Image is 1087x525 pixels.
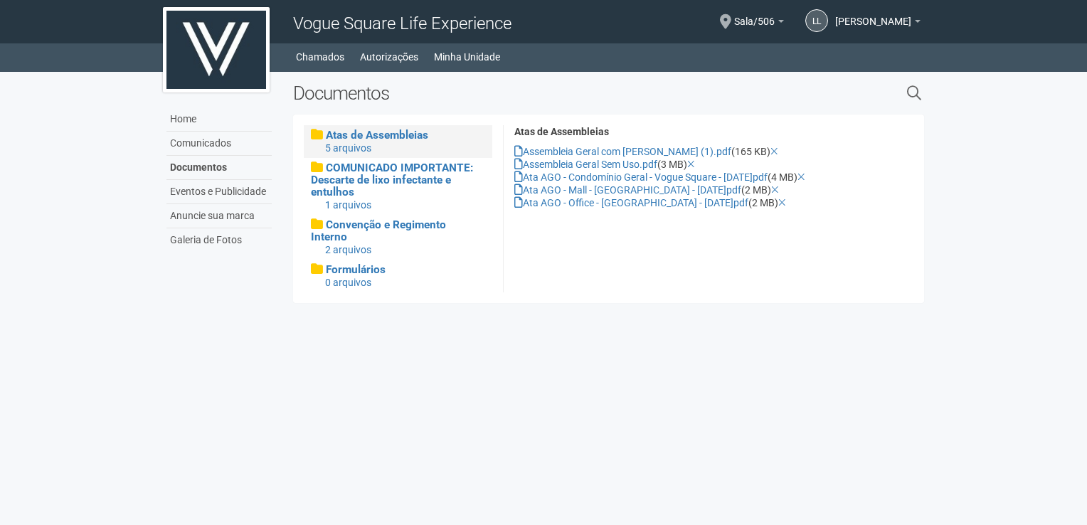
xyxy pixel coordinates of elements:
div: 5 arquivos [325,142,485,154]
a: Excluir [778,197,786,208]
div: (165 KB) [514,145,913,158]
a: Ata AGO - Office - [GEOGRAPHIC_DATA] - [DATE]pdf [514,197,748,208]
a: Excluir [770,146,778,157]
a: Anuncie sua marca [166,204,272,228]
a: Convenção e Regimento Interno 2 arquivos [311,218,485,256]
a: Excluir [797,171,805,183]
span: Atas de Assembleias [326,129,428,142]
div: 0 arquivos [325,276,485,289]
strong: Atas de Assembleias [514,126,609,137]
a: Home [166,107,272,132]
div: (4 MB) [514,171,913,184]
div: (3 MB) [514,158,913,171]
a: Atas de Assembleias 5 arquivos [311,129,485,154]
a: Sala/506 [734,18,784,29]
div: 1 arquivos [325,198,485,211]
a: Ata AGO - Condomínio Geral - Vogue Square - [DATE]pdf [514,171,768,183]
div: (2 MB) [514,184,913,196]
span: Vogue Square Life Experience [293,14,511,33]
a: Assembleia Geral com [PERSON_NAME] (1).pdf [514,146,731,157]
span: Formulários [326,263,386,276]
span: COMUNICADO IMPORTANTE: Descarte de lixo infectante e entulhos [311,161,473,198]
a: Minha Unidade [434,47,500,67]
a: Excluir [687,159,695,170]
h2: Documentos [293,83,760,104]
a: Comunicados [166,132,272,156]
a: COMUNICADO IMPORTANTE: Descarte de lixo infectante e entulhos 1 arquivos [311,161,485,211]
span: Luiza Lopes [835,2,911,27]
a: [PERSON_NAME] [835,18,921,29]
img: logo.jpg [163,7,270,92]
a: Formulários 0 arquivos [311,263,485,289]
a: Galeria de Fotos [166,228,272,252]
a: Documentos [166,156,272,180]
a: Chamados [296,47,344,67]
a: Excluir [771,184,779,196]
div: 2 arquivos [325,243,485,256]
span: Convenção e Regimento Interno [311,218,446,243]
a: LL [805,9,828,32]
span: Sala/506 [734,2,775,27]
a: Ata AGO - Mall - [GEOGRAPHIC_DATA] - [DATE]pdf [514,184,741,196]
a: Autorizações [360,47,418,67]
a: Eventos e Publicidade [166,180,272,204]
div: (2 MB) [514,196,913,209]
a: Assembleia Geral Sem Uso.pdf [514,159,657,170]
